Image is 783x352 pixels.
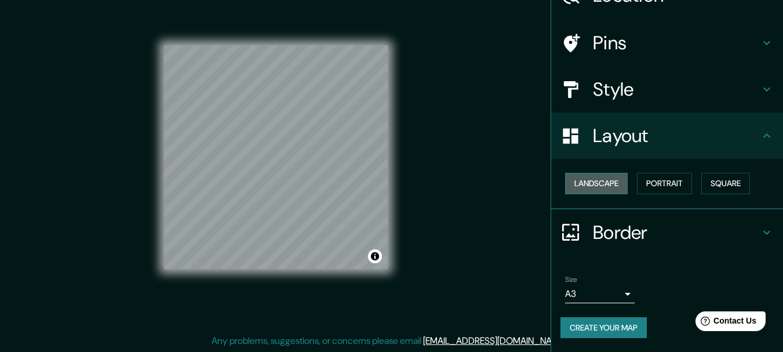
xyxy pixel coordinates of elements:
button: Square [701,173,750,194]
div: Border [551,209,783,256]
h4: Style [593,78,760,101]
a: [EMAIL_ADDRESS][DOMAIN_NAME] [423,335,566,347]
h4: Border [593,221,760,244]
h4: Pins [593,31,760,55]
iframe: Help widget launcher [680,307,770,339]
button: Create your map [560,317,647,339]
h4: Layout [593,124,760,147]
div: Layout [551,113,783,159]
canvas: Map [164,45,388,269]
p: Any problems, suggestions, or concerns please email . [212,334,568,348]
button: Portrait [637,173,692,194]
button: Toggle attribution [368,249,382,263]
button: Landscape [565,173,628,194]
div: Style [551,66,783,113]
label: Size [565,274,577,284]
div: Pins [551,20,783,66]
div: A3 [565,285,635,303]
